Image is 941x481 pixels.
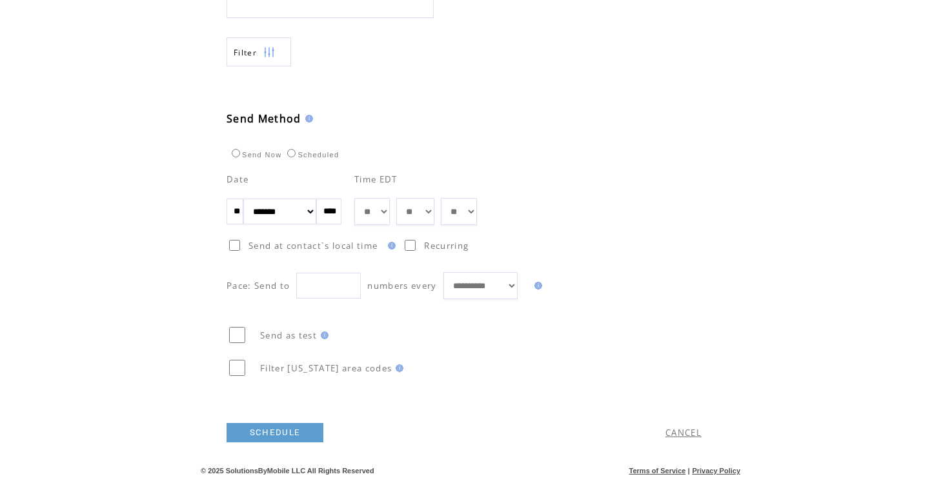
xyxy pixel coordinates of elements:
a: SCHEDULE [227,423,323,442]
span: numbers every [367,280,436,291]
label: Send Now [228,151,281,159]
a: Privacy Policy [692,467,740,475]
span: © 2025 SolutionsByMobile LLC All Rights Reserved [201,467,374,475]
span: Send as test [260,329,317,341]
a: CANCEL [665,427,702,438]
a: Filter [227,37,291,66]
span: Send at contact`s local time [248,240,378,251]
span: Pace: Send to [227,280,290,291]
img: help.gif [392,364,403,372]
img: filters.png [263,38,275,67]
a: Terms of Service [629,467,686,475]
span: Date [227,173,248,185]
span: Send Method [227,112,301,126]
img: help.gif [531,282,542,290]
label: Scheduled [284,151,339,159]
input: Scheduled [287,149,296,157]
img: help.gif [301,115,313,123]
span: Recurring [424,240,469,251]
span: | [688,467,690,475]
input: Send Now [232,149,240,157]
span: Show filters [234,47,257,58]
span: Time EDT [354,173,398,185]
img: help.gif [317,331,329,339]
span: Filter [US_STATE] area codes [260,362,392,374]
img: help.gif [384,242,396,250]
